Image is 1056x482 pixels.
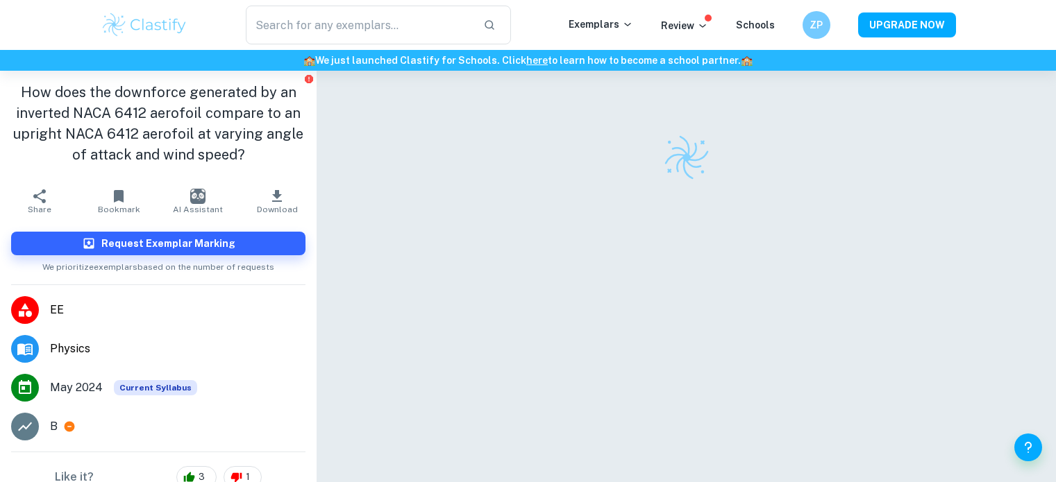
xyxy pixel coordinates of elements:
[662,133,711,182] img: Clastify logo
[246,6,473,44] input: Search for any exemplars...
[257,205,298,214] span: Download
[158,182,237,221] button: AI Assistant
[101,11,189,39] img: Clastify logo
[803,11,830,39] button: ZP
[736,19,775,31] a: Schools
[50,418,58,435] p: B
[3,53,1053,68] h6: We just launched Clastify for Schools. Click to learn how to become a school partner.
[50,341,305,357] span: Physics
[114,380,197,395] span: Current Syllabus
[237,182,317,221] button: Download
[28,205,51,214] span: Share
[79,182,158,221] button: Bookmark
[42,255,274,273] span: We prioritize exemplars based on the number of requests
[1014,433,1042,461] button: Help and Feedback
[808,17,824,33] h6: ZP
[98,205,140,214] span: Bookmark
[569,17,633,32] p: Exemplars
[50,302,305,318] span: EE
[661,18,708,33] p: Review
[101,236,235,251] h6: Request Exemplar Marking
[11,232,305,255] button: Request Exemplar Marking
[858,12,956,37] button: UPGRADE NOW
[190,189,206,204] img: AI Assistant
[741,55,753,66] span: 🏫
[114,380,197,395] div: This exemplar is based on the current syllabus. Feel free to refer to it for inspiration/ideas wh...
[303,74,314,84] button: Report issue
[50,379,103,396] span: May 2024
[173,205,223,214] span: AI Assistant
[303,55,315,66] span: 🏫
[526,55,548,66] a: here
[11,82,305,165] h1: How does the downforce generated by an inverted NACA 6412 aerofoil compare to an upright NACA 641...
